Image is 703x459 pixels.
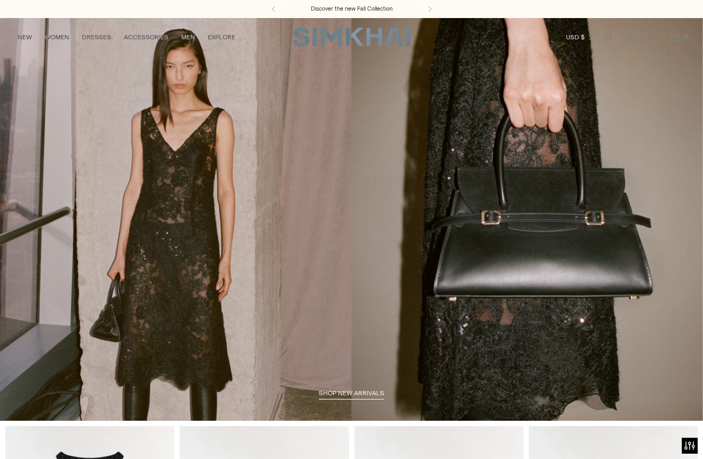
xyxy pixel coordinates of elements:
a: shop new arrivals [319,389,384,400]
a: Open search modal [598,27,619,48]
a: SIMKHAI [293,27,410,47]
button: USD $ [566,25,594,49]
a: WOMEN [45,25,69,49]
a: MEN [181,25,195,49]
a: Wishlist [642,27,664,48]
a: EXPLORE [208,25,235,49]
a: Go to the account page [620,27,641,48]
a: Open cart modal [665,27,686,48]
span: 0 [681,32,690,41]
a: NEW [18,25,32,49]
a: DRESSES [82,25,111,49]
a: Discover the new Fall Collection [311,5,393,13]
span: shop new arrivals [319,389,384,397]
a: ACCESSORIES [124,25,168,49]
